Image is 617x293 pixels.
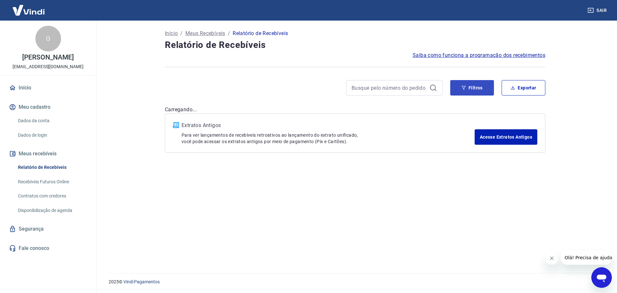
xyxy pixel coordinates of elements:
[233,30,288,37] p: Relatório de Recebíveis
[13,63,84,70] p: [EMAIL_ADDRESS][DOMAIN_NAME]
[173,122,179,128] img: ícone
[15,114,88,127] a: Dados da conta
[35,26,61,51] div: G
[8,241,88,255] a: Fale conosco
[352,83,427,93] input: Busque pelo número do pedido
[586,5,609,16] button: Sair
[8,100,88,114] button: Meu cadastro
[123,279,160,284] a: Vindi Pagamentos
[450,80,494,96] button: Filtros
[22,54,74,61] p: [PERSON_NAME]
[165,39,545,51] h4: Relatório de Recebíveis
[502,80,545,96] button: Exportar
[15,175,88,188] a: Recebíveis Futuros Online
[15,189,88,203] a: Contratos com credores
[413,51,545,59] a: Saiba como funciona a programação dos recebimentos
[15,161,88,174] a: Relatório de Recebíveis
[182,122,475,129] p: Extratos Antigos
[165,30,178,37] a: Início
[8,81,88,95] a: Início
[185,30,225,37] a: Meus Recebíveis
[561,251,612,265] iframe: Mensagem da empresa
[475,129,537,145] a: Acesse Extratos Antigos
[15,129,88,142] a: Dados de login
[591,267,612,288] iframe: Botão para abrir a janela de mensagens
[15,204,88,217] a: Disponibilização de agenda
[8,147,88,161] button: Meus recebíveis
[8,0,49,20] img: Vindi
[109,279,602,285] p: 2025 ©
[8,222,88,236] a: Segurança
[165,106,545,114] p: Carregando...
[228,30,230,37] p: /
[180,30,183,37] p: /
[545,252,558,265] iframe: Fechar mensagem
[182,132,475,145] p: Para ver lançamentos de recebíveis retroativos ao lançamento do extrato unificado, você pode aces...
[4,5,54,10] span: Olá! Precisa de ajuda?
